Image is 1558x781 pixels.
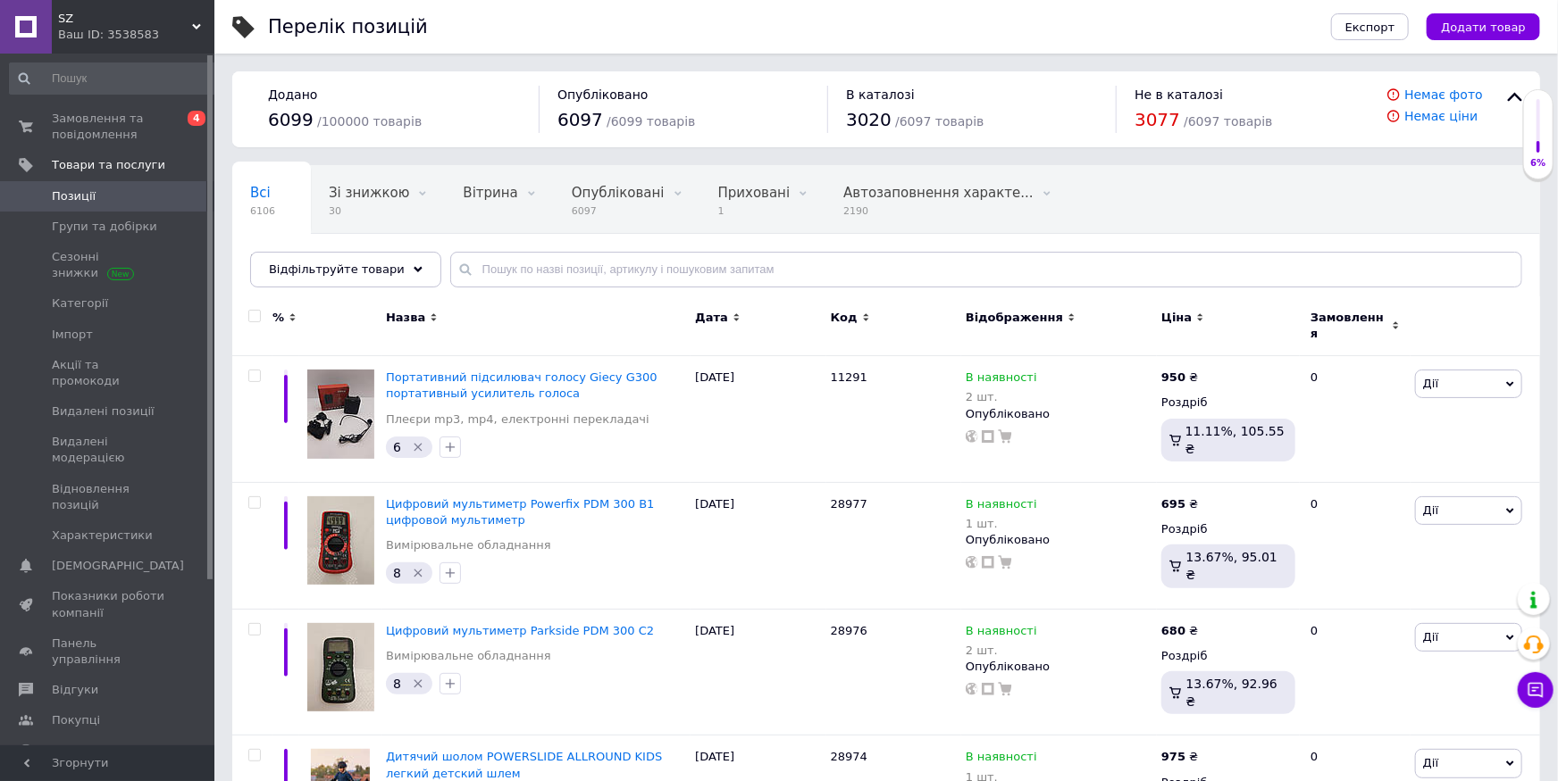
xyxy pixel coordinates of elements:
span: 6097 [572,204,665,218]
svg: Видалити мітку [411,440,425,454]
span: Автозаповнення характе... [843,185,1034,201]
input: Пошук по назві позиції, артикулу і пошуковим запитам [450,252,1522,287]
span: / 6097 товарів [1184,114,1272,129]
a: Вимірювальне обладнання [386,537,551,553]
div: 0 [1300,356,1411,483]
span: 6106 [250,204,275,218]
div: Роздріб [1161,648,1295,664]
span: 3020 [846,109,892,130]
span: Приховані [718,185,791,201]
button: Чат з покупцем [1518,672,1554,708]
span: 6 [393,440,401,454]
a: Цифровий мультиметр Parkside PDM 300 C2 [386,624,654,637]
span: Цифровий мультиметр Powerfix PDM 300 B1 цифровой мультиметр [386,497,654,527]
span: Вітрина [463,185,517,201]
span: Видалені модерацією [52,434,165,466]
span: Показники роботи компанії [52,588,165,620]
div: Опубліковано [966,659,1152,675]
span: 6097 [557,109,603,130]
span: Дата [695,310,728,326]
span: 8 [393,566,401,580]
div: ₴ [1161,623,1198,639]
div: [DATE] [691,356,825,483]
span: Позиції [52,188,96,204]
span: Товари та послуги [52,157,165,173]
div: 0 [1300,609,1411,735]
div: Опубліковано [966,406,1152,422]
b: 695 [1161,497,1185,511]
span: Дитячий шолом POWERSLIDE ALLROUND KIDS легкий детский шлем [386,750,662,779]
span: Сезонні знижки [52,249,165,281]
a: Портативний підсилювач голосу Giecy G300 портативный усилитель голоса [386,370,658,400]
span: Всі [250,185,271,201]
img: Портативний підсилювач голосу Giecy G300 портативный усилитель голоса [307,370,374,459]
span: Дії [1423,630,1438,644]
span: SZ [58,11,192,27]
div: 1 шт. [966,517,1037,530]
a: Немає ціни [1404,109,1478,123]
span: Дії [1423,756,1438,769]
div: [DATE] [691,609,825,735]
span: Додано [268,87,317,102]
div: 2 шт. [966,390,1037,403]
span: 4 [188,111,205,126]
span: Характеристики [52,528,153,544]
span: 8 [393,677,401,691]
span: 3077 [1135,109,1180,130]
span: % [272,310,284,326]
span: Категорії [52,295,108,312]
span: 1 [718,204,791,218]
svg: Видалити мітку [411,677,425,691]
span: В наявності [966,370,1037,389]
a: Немає фото [1404,87,1483,102]
span: Ціна [1161,310,1192,326]
b: 680 [1161,624,1185,637]
span: Дії [1423,503,1438,517]
div: ₴ [1161,749,1198,765]
span: Групи та добірки [52,219,157,235]
input: Пошук [9,62,220,95]
a: Плеєри mp3, mp4, електронні перекладачі [386,411,649,428]
span: 28976 [831,624,867,637]
span: Акції та промокоди [52,357,165,389]
span: Відновлення позицій [52,481,165,513]
span: / 6099 товарів [607,114,695,129]
span: Покупці [52,712,100,728]
span: Немає в наявності [250,253,380,269]
span: Додати товар [1441,21,1526,34]
div: Перелік позицій [268,18,428,37]
div: Опубліковано [966,532,1152,548]
span: 2190 [843,204,1034,218]
a: Вимірювальне обладнання [386,648,551,664]
div: ₴ [1161,370,1198,386]
div: Роздріб [1161,521,1295,537]
span: Не в каталозі [1135,87,1223,102]
div: Роздріб [1161,395,1295,411]
span: Дії [1423,377,1438,390]
span: 13.67%, 92.96 ₴ [1186,677,1277,709]
div: 2 шт. [966,644,1037,657]
span: Код [831,310,858,326]
div: Ваш ID: 3538583 [58,27,214,43]
button: Експорт [1331,13,1410,40]
span: Відфільтруйте товари [269,262,405,276]
span: Імпорт [52,327,93,343]
b: 975 [1161,750,1185,763]
b: 950 [1161,370,1185,384]
span: 28977 [831,497,867,511]
span: 30 [329,204,409,218]
span: В наявності [966,497,1037,516]
div: 0 [1300,482,1411,609]
img: Цифровий мультиметр Parkside PDM 300 C2 [307,623,374,711]
svg: Видалити мітку [411,566,425,580]
span: 11291 [831,370,867,384]
span: Відображення [966,310,1063,326]
span: Відгуки [52,682,98,698]
div: Автозаповнення характеристик [825,166,1069,234]
span: В наявності [966,624,1037,643]
div: 6% [1524,157,1553,170]
span: Назва [386,310,425,326]
span: / 6097 товарів [895,114,984,129]
span: 28974 [831,750,867,763]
